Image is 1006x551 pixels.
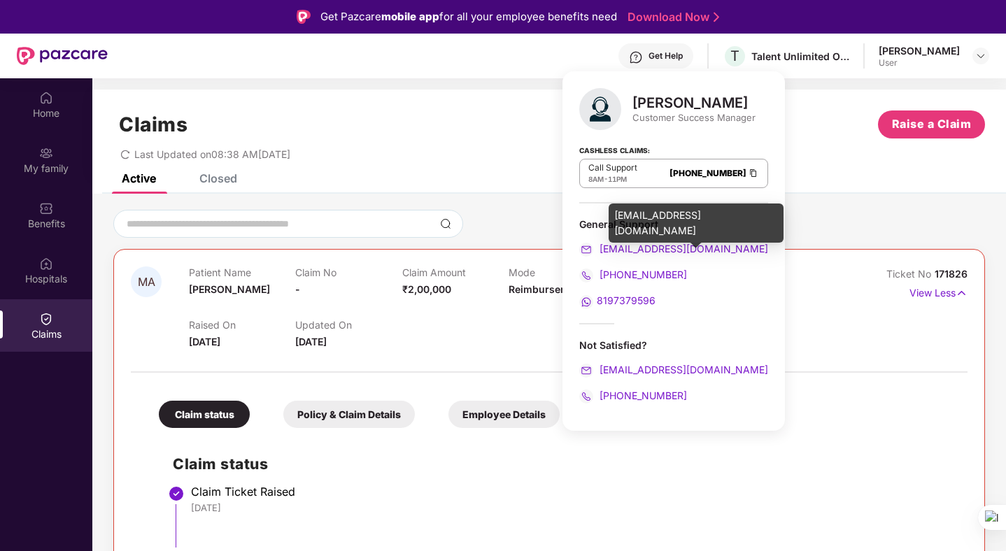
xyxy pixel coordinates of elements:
[440,218,451,229] img: svg+xml;base64,PHN2ZyBpZD0iU2VhcmNoLTMyeDMyIiB4bWxucz0iaHR0cDovL3d3dy53My5vcmcvMjAwMC9zdmciIHdpZH...
[119,113,187,136] h1: Claims
[295,283,300,295] span: -
[120,148,130,160] span: redo
[320,8,617,25] div: Get Pazcare for all your employee benefits need
[402,266,509,278] p: Claim Amount
[297,10,311,24] img: Logo
[159,401,250,428] div: Claim status
[730,48,739,64] span: T
[748,167,759,179] img: Clipboard Icon
[199,171,237,185] div: Closed
[588,175,604,183] span: 8AM
[629,50,643,64] img: svg+xml;base64,PHN2ZyBpZD0iSGVscC0zMngzMiIgeG1sbnM9Imh0dHA6Ly93d3cudzMub3JnLzIwMDAvc3ZnIiB3aWR0aD...
[935,268,968,280] span: 171826
[579,364,768,375] a: [EMAIL_ADDRESS][DOMAIN_NAME]
[579,142,650,157] strong: Cashless Claims:
[909,282,968,301] p: View Less
[295,319,402,331] p: Updated On
[402,283,451,295] span: ₹2,00,000
[191,501,954,514] div: [DATE]
[579,389,593,403] img: svg+xml;base64,PHN2ZyB4bWxucz0iaHR0cDovL3d3dy53My5vcmcvMjAwMC9zdmciIHdpZHRoPSIyMCIgaGVpZ2h0PSIyMC...
[295,336,327,348] span: [DATE]
[579,269,593,282] img: svg+xml;base64,PHN2ZyB4bWxucz0iaHR0cDovL3d3dy53My5vcmcvMjAwMC9zdmciIHdpZHRoPSIyMCIgaGVpZ2h0PSIyMC...
[173,452,954,475] h2: Claim status
[579,338,768,403] div: Not Satisfied?
[189,266,295,278] p: Patient Name
[189,283,270,295] span: [PERSON_NAME]
[39,257,53,271] img: svg+xml;base64,PHN2ZyBpZD0iSG9zcGl0YWxzIiB4bWxucz0iaHR0cDovL3d3dy53My5vcmcvMjAwMC9zdmciIHdpZHRoPS...
[579,364,593,378] img: svg+xml;base64,PHN2ZyB4bWxucz0iaHR0cDovL3d3dy53My5vcmcvMjAwMC9zdmciIHdpZHRoPSIyMCIgaGVpZ2h0PSIyMC...
[628,10,715,24] a: Download Now
[381,10,439,23] strong: mobile app
[886,268,935,280] span: Ticket No
[751,50,849,63] div: Talent Unlimited Online Services Private Limited
[597,364,768,375] span: [EMAIL_ADDRESS][DOMAIN_NAME]
[597,243,768,255] span: [EMAIL_ADDRESS][DOMAIN_NAME]
[17,47,108,65] img: New Pazcare Logo
[39,91,53,105] img: svg+xml;base64,PHN2ZyBpZD0iSG9tZSIgeG1sbnM9Imh0dHA6Ly93d3cudzMub3JnLzIwMDAvc3ZnIiB3aWR0aD0iMjAiIG...
[295,266,402,278] p: Claim No
[509,266,615,278] p: Mode
[956,285,968,301] img: svg+xml;base64,PHN2ZyB4bWxucz0iaHR0cDovL3d3dy53My5vcmcvMjAwMC9zdmciIHdpZHRoPSIxNyIgaGVpZ2h0PSIxNy...
[39,312,53,326] img: svg+xml;base64,PHN2ZyBpZD0iQ2xhaW0iIHhtbG5zPSJodHRwOi8vd3d3LnczLm9yZy8yMDAwL3N2ZyIgd2lkdGg9IjIwIi...
[579,243,768,255] a: [EMAIL_ADDRESS][DOMAIN_NAME]
[39,146,53,160] img: svg+xml;base64,PHN2ZyB3aWR0aD0iMjAiIGhlaWdodD0iMjAiIHZpZXdCb3g9IjAgMCAyMCAyMCIgZmlsbD0ibm9uZSIgeG...
[579,88,621,130] img: svg+xml;base64,PHN2ZyB4bWxucz0iaHR0cDovL3d3dy53My5vcmcvMjAwMC9zdmciIHhtbG5zOnhsaW5rPSJodHRwOi8vd3...
[597,294,656,306] span: 8197379596
[168,485,185,502] img: svg+xml;base64,PHN2ZyBpZD0iU3RlcC1Eb25lLTMyeDMyIiB4bWxucz0iaHR0cDovL3d3dy53My5vcmcvMjAwMC9zdmciIH...
[714,10,719,24] img: Stroke
[608,175,627,183] span: 11PM
[588,173,637,185] div: -
[189,319,295,331] p: Raised On
[283,401,415,428] div: Policy & Claim Details
[879,57,960,69] div: User
[579,295,593,309] img: svg+xml;base64,PHN2ZyB4bWxucz0iaHR0cDovL3d3dy53My5vcmcvMjAwMC9zdmciIHdpZHRoPSIyMCIgaGVpZ2h0PSIyMC...
[191,485,954,499] div: Claim Ticket Raised
[649,50,683,62] div: Get Help
[632,94,756,111] div: [PERSON_NAME]
[892,115,972,133] span: Raise a Claim
[138,276,155,288] span: MA
[189,336,220,348] span: [DATE]
[39,201,53,215] img: svg+xml;base64,PHN2ZyBpZD0iQmVuZWZpdHMiIHhtbG5zPSJodHRwOi8vd3d3LnczLm9yZy8yMDAwL3N2ZyIgd2lkdGg9Ij...
[588,162,637,173] p: Call Support
[878,110,985,138] button: Raise a Claim
[579,294,656,306] a: 8197379596
[879,44,960,57] div: [PERSON_NAME]
[975,50,986,62] img: svg+xml;base64,PHN2ZyBpZD0iRHJvcGRvd24tMzJ4MzIiIHhtbG5zPSJodHRwOi8vd3d3LnczLm9yZy8yMDAwL3N2ZyIgd2...
[609,203,784,243] div: [EMAIL_ADDRESS][DOMAIN_NAME]
[579,217,768,309] div: General Support
[122,171,156,185] div: Active
[597,389,687,401] span: [PHONE_NUMBER]
[597,269,687,280] span: [PHONE_NUMBER]
[509,283,585,295] span: Reimbursement
[134,148,290,160] span: Last Updated on 08:38 AM[DATE]
[448,401,560,428] div: Employee Details
[579,217,768,231] div: General Support
[579,243,593,257] img: svg+xml;base64,PHN2ZyB4bWxucz0iaHR0cDovL3d3dy53My5vcmcvMjAwMC9zdmciIHdpZHRoPSIyMCIgaGVpZ2h0PSIyMC...
[579,338,768,352] div: Not Satisfied?
[632,111,756,124] div: Customer Success Manager
[670,168,746,178] a: [PHONE_NUMBER]
[579,269,687,280] a: [PHONE_NUMBER]
[579,389,687,401] a: [PHONE_NUMBER]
